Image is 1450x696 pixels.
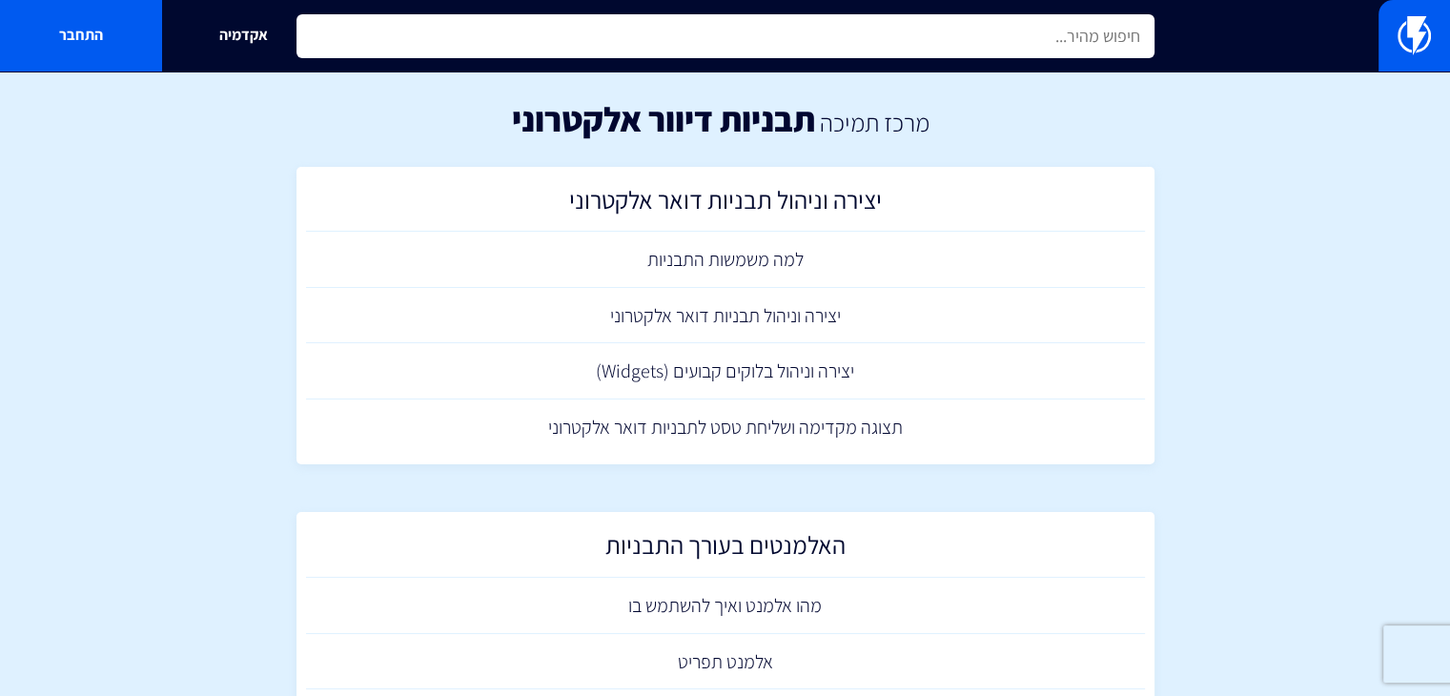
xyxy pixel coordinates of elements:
[306,176,1145,233] a: יצירה וניהול תבניות דואר אלקטרוני
[296,14,1154,58] input: חיפוש מהיר...
[316,531,1135,568] h2: האלמנטים בעורך התבניות
[306,288,1145,344] a: יצירה וניהול תבניות דואר אלקטרוני
[306,399,1145,456] a: תצוגה מקדימה ושליחת טסט לתבניות דואר אלקטרוני
[316,186,1135,223] h2: יצירה וניהול תבניות דואר אלקטרוני
[512,100,815,138] h1: תבניות דיוור אלקטרוני
[306,232,1145,288] a: למה משמשות התבניות
[306,522,1145,578] a: האלמנטים בעורך התבניות
[306,578,1145,634] a: מהו אלמנט ואיך להשתמש בו
[306,343,1145,399] a: יצירה וניהול בלוקים קבועים (Widgets)
[820,106,929,138] a: מרכז תמיכה
[306,634,1145,690] a: אלמנט תפריט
